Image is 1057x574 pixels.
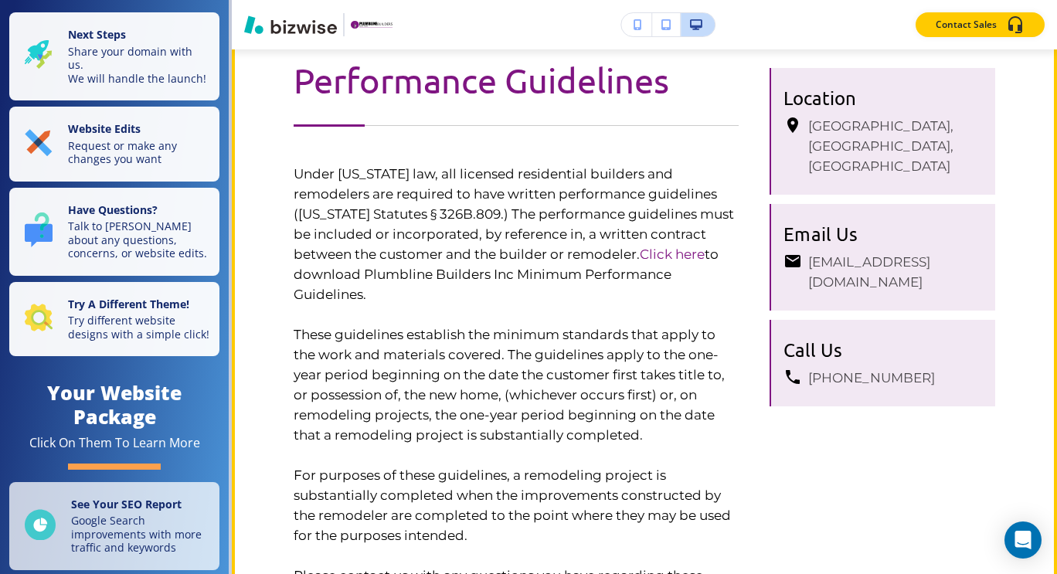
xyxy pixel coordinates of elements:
button: Try A Different Theme!Try different website designs with a simple click! [9,282,219,357]
button: Have Questions?Talk to [PERSON_NAME] about any questions, concerns, or website edits. [9,188,219,276]
strong: See Your SEO Report [71,497,182,511]
div: Open Intercom Messenger [1004,521,1042,559]
span: Performance Guidelines [294,59,669,100]
button: Next StepsShare your domain with us.We will handle the launch! [9,12,219,100]
p: These guidelines establish the minimum standards that apply to the work and materials covered. Th... [294,324,739,445]
h6: [PHONE_NUMBER] [808,368,935,388]
img: Bizwise Logo [244,15,337,34]
button: Contact Sales [916,12,1045,37]
img: Your Logo [351,21,393,29]
h5: Location [783,87,983,110]
a: Email Us[EMAIL_ADDRESS][DOMAIN_NAME] [770,204,995,311]
a: Call Us[PHONE_NUMBER] [770,320,995,406]
div: Click On Them To Learn More [29,435,200,451]
p: Google Search improvements with more traffic and keywords [71,514,210,555]
button: Website EditsRequest or make any changes you want [9,107,219,182]
strong: Have Questions? [68,202,158,217]
h5: Email Us [783,222,983,246]
p: Share your domain with us. We will handle the launch! [68,45,210,86]
h6: [EMAIL_ADDRESS][DOMAIN_NAME] [808,252,983,292]
p: Try different website designs with a simple click! [68,314,210,341]
p: Talk to [PERSON_NAME] about any questions, concerns, or website edits. [68,219,210,260]
h6: [GEOGRAPHIC_DATA], [GEOGRAPHIC_DATA], [GEOGRAPHIC_DATA] [808,116,983,176]
strong: Website Edits [68,121,141,136]
a: Click here [640,246,705,262]
h4: Your Website Package [9,381,219,429]
h5: Call Us [783,338,983,362]
p: Request or make any changes you want [68,139,210,166]
p: Under [US_STATE] law, all licensed residential builders and remodelers are required to have writt... [294,164,739,304]
p: Contact Sales [936,18,997,32]
a: Location[GEOGRAPHIC_DATA], [GEOGRAPHIC_DATA], [GEOGRAPHIC_DATA] [770,68,995,195]
strong: Next Steps [68,27,126,42]
a: See Your SEO ReportGoogle Search improvements with more traffic and keywords [9,482,219,570]
strong: Try A Different Theme! [68,297,189,311]
p: For purposes of these guidelines, a remodeling project is substantially completed when the improv... [294,465,739,545]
